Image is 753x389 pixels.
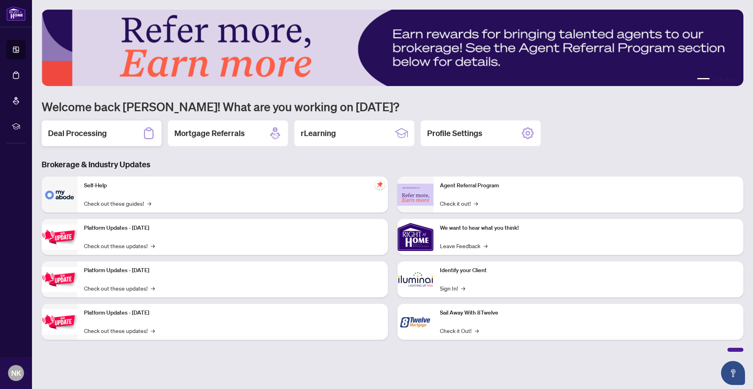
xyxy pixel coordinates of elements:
a: Check out these guides!→ [84,199,151,208]
p: Platform Updates - [DATE] [84,309,381,317]
button: Open asap [721,361,745,385]
span: → [461,284,465,293]
button: 5 [732,78,735,81]
p: Platform Updates - [DATE] [84,224,381,233]
img: Platform Updates - June 23, 2025 [42,309,78,335]
p: Identify your Client [440,266,737,275]
button: 4 [726,78,729,81]
h2: Profile Settings [427,128,482,139]
span: → [147,199,151,208]
h2: Deal Processing [48,128,107,139]
button: 2 [713,78,716,81]
p: We want to hear what you think! [440,224,737,233]
img: Slide 0 [42,10,743,86]
span: → [474,199,478,208]
img: Self-Help [42,176,78,213]
img: Sail Away With 8Twelve [397,304,433,340]
p: Self-Help [84,181,381,190]
span: → [151,326,155,335]
a: Check it out!→ [440,199,478,208]
h3: Brokerage & Industry Updates [42,159,743,170]
a: Leave Feedback→ [440,241,487,250]
a: Check out these updates!→ [84,241,155,250]
span: → [483,241,487,250]
span: → [475,326,479,335]
span: NK [11,367,21,379]
img: We want to hear what you think! [397,219,433,255]
button: 3 [719,78,723,81]
p: Agent Referral Program [440,181,737,190]
a: Check out these updates!→ [84,326,155,335]
p: Sail Away With 8Twelve [440,309,737,317]
img: Identify your Client [397,261,433,297]
span: → [151,241,155,250]
button: 1 [697,78,710,81]
img: Platform Updates - July 21, 2025 [42,225,78,250]
h1: Welcome back [PERSON_NAME]! What are you working on [DATE]? [42,99,743,114]
span: pushpin [375,180,385,189]
img: logo [6,6,26,21]
h2: Mortgage Referrals [174,128,245,139]
a: Check it Out!→ [440,326,479,335]
h2: rLearning [301,128,336,139]
p: Platform Updates - [DATE] [84,266,381,275]
img: Platform Updates - July 8, 2025 [42,267,78,292]
img: Agent Referral Program [397,184,433,206]
a: Check out these updates!→ [84,284,155,293]
a: Sign In!→ [440,284,465,293]
span: → [151,284,155,293]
